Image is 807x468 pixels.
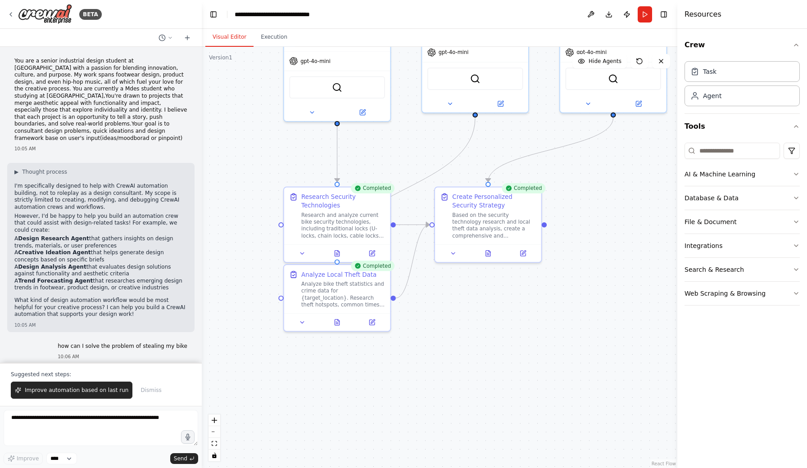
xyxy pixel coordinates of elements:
[333,117,341,182] g: Edge from ca4343ab-e2fa-47fc-94a9-a2033fd38d27 to adbd2fc1-521b-42c3-a5b4-6b19996c7a0c
[209,450,220,461] button: toggle interactivity
[338,107,387,117] button: Open in side panel
[209,54,232,61] div: Version 1
[14,249,187,263] li: A that helps generate design concepts based on specific briefs
[685,234,800,257] button: Integrations
[396,220,430,229] g: Edge from adbd2fc1-521b-42c3-a5b4-6b19996c7a0c to 05102e66-8eb5-443c-bc2d-89290c64957b
[685,114,800,139] button: Tools
[4,453,43,464] button: Improve
[589,58,621,65] span: Hide Agents
[685,217,737,226] div: File & Document
[18,249,91,256] strong: Creative Ideation Agent
[14,213,187,234] p: However, I'd be happy to help you build an automation crew that could assist with design-related ...
[559,14,667,113] div: gpt-4o-miniSerperDevTool
[685,186,800,210] button: Database & Data
[476,99,525,109] button: Open in side panel
[576,49,607,56] span: gpt-4o-mini
[652,461,676,466] a: React Flow attribution
[170,453,198,464] button: Send
[685,32,800,58] button: Crew
[301,211,385,239] div: Research and analyze current bike security technologies, including traditional locks (U-locks, ch...
[351,183,394,193] div: Completed
[333,117,480,259] g: Edge from d360c62b-62d7-4e43-91de-c4e5b6402156 to 4baede2f-3668-43b5-8990-bd4c3fabc29a
[685,139,800,313] div: Tools
[141,387,161,394] span: Dismiss
[332,82,342,93] img: SerperDevTool
[685,289,766,298] div: Web Scraping & Browsing
[470,74,481,84] img: SerperDevTool
[11,371,191,378] p: Suggested next steps:
[357,317,387,328] button: Open in side panel
[14,264,187,278] li: A that evaluates design solutions against functionality and aesthetic criteria
[484,117,617,182] g: Edge from 9694c880-a99b-469c-aef4-cb29936a3ebe to 05102e66-8eb5-443c-bc2d-89290c64957b
[283,187,391,263] div: CompletedResearch Security TechnologiesResearch and analyze current bike security technologies, i...
[205,28,254,47] button: Visual Editor
[572,54,627,68] button: Hide Agents
[685,193,739,202] div: Database & Data
[14,322,187,328] div: 10:05 AM
[235,10,310,19] nav: breadcrumb
[452,211,536,239] div: Based on the security technology research and local theft data analysis, create a comprehensive a...
[25,387,128,394] span: Improve automation based on last run
[685,58,800,113] div: Crew
[685,170,755,179] div: AI & Machine Learning
[434,187,542,263] div: CompletedCreate Personalized Security StrategyBased on the security technology research and local...
[174,455,187,462] span: Send
[14,235,187,249] li: A that gathers insights on design trends, materials, or user preferences
[301,193,385,210] div: Research Security Technologies
[254,28,295,47] button: Execution
[136,382,166,399] button: Dismiss
[614,99,663,109] button: Open in side panel
[11,382,132,399] button: Improve automation based on last run
[14,145,187,152] div: 10:05 AM
[351,261,394,271] div: Completed
[207,8,220,21] button: Hide left sidebar
[319,248,355,259] button: View output
[209,414,220,426] button: zoom in
[685,258,800,281] button: Search & Research
[608,74,618,84] img: SerperDevTool
[319,317,355,328] button: View output
[22,168,67,175] span: Thought process
[155,32,177,43] button: Switch to previous chat
[396,220,430,302] g: Edge from 4baede2f-3668-43b5-8990-bd4c3fabc29a to 05102e66-8eb5-443c-bc2d-89290c64957b
[301,270,376,279] div: Analyze Local Theft Data
[209,426,220,438] button: zoom out
[18,278,93,284] strong: Trend Forecasting Agent
[14,58,187,142] p: You are a senior industrial design student at [GEOGRAPHIC_DATA] with a passion for blending innov...
[14,168,67,175] button: ▶Thought process
[685,241,722,250] div: Integrations
[508,248,538,259] button: Open in side panel
[18,4,72,24] img: Logo
[17,455,39,462] span: Improve
[79,9,102,20] div: BETA
[657,8,670,21] button: Hide right sidebar
[685,210,800,234] button: File & Document
[685,265,744,274] div: Search & Research
[685,282,800,305] button: Web Scraping & Browsing
[439,49,469,56] span: gpt-4o-mini
[283,14,391,121] div: gpt-4o-miniSerperDevTool
[14,183,187,211] p: I'm specifically designed to help with CrewAI automation building, not to roleplay as a design co...
[14,278,187,292] li: A that researches emerging design trends in footwear, product design, or creative industries
[470,248,506,259] button: View output
[283,264,391,332] div: CompletedAnalyze Local Theft DataAnalyze bike theft statistics and crime data for {target_locatio...
[58,353,187,360] div: 10:06 AM
[181,430,195,444] button: Click to speak your automation idea
[703,91,721,100] div: Agent
[452,193,536,210] div: Create Personalized Security Strategy
[14,168,18,175] span: ▶
[18,264,86,270] strong: Design Analysis Agent
[18,235,89,242] strong: Design Research Agent
[58,343,187,350] p: how can I solve the problem of stealing my bike
[209,438,220,450] button: fit view
[357,248,387,259] button: Open in side panel
[685,9,721,20] h4: Resources
[301,280,385,308] div: Analyze bike theft statistics and crime data for {target_location}. Research theft hotspots, comm...
[502,183,545,193] div: Completed
[685,162,800,186] button: AI & Machine Learning
[209,414,220,461] div: React Flow controls
[421,14,529,113] div: gpt-4o-miniSerperDevTool
[300,58,331,64] span: gpt-4o-mini
[180,32,195,43] button: Start a new chat
[14,297,187,318] p: What kind of design automation workflow would be most helpful for your creative process? I can he...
